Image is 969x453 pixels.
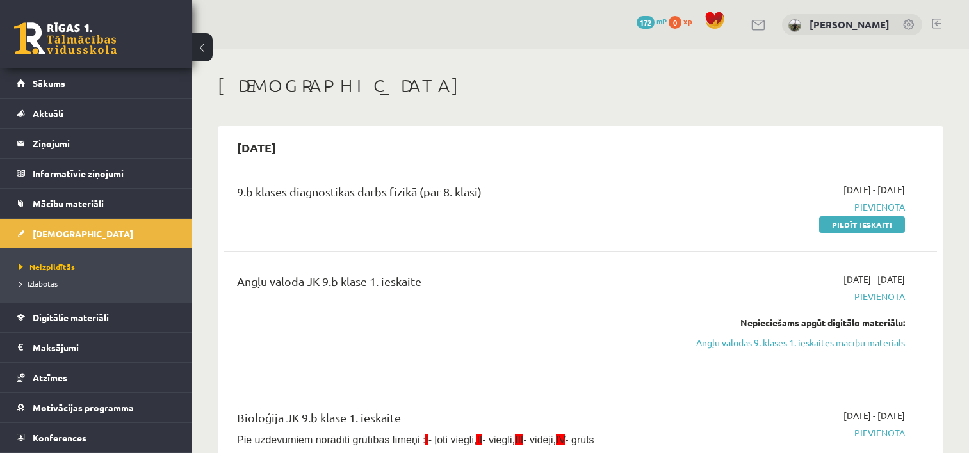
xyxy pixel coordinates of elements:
a: 0 xp [669,16,698,26]
span: xp [683,16,692,26]
h1: [DEMOGRAPHIC_DATA] [218,75,943,97]
span: Pievienota [695,200,905,214]
span: [DATE] - [DATE] [843,273,905,286]
span: II [476,434,482,445]
div: Nepieciešams apgūt digitālo materiālu: [695,316,905,330]
span: [DATE] - [DATE] [843,409,905,422]
a: Mācību materiāli [17,189,176,218]
span: [DEMOGRAPHIC_DATA] [33,228,133,239]
a: Pildīt ieskaiti [819,216,905,233]
div: Bioloģija JK 9.b klase 1. ieskaite [237,409,676,433]
span: Pievienota [695,290,905,303]
span: Aktuāli [33,107,63,119]
span: Motivācijas programma [33,402,134,413]
a: [PERSON_NAME] [810,18,890,31]
a: [DEMOGRAPHIC_DATA] [17,219,176,248]
a: Digitālie materiāli [17,303,176,332]
span: 0 [669,16,681,29]
span: Mācību materiāli [33,198,104,209]
span: mP [656,16,667,26]
span: Neizpildītās [19,262,75,272]
span: Pie uzdevumiem norādīti grūtības līmeņi : - ļoti viegli, - viegli, - vidēji, - grūts [237,434,594,445]
span: Atzīmes [33,372,67,383]
a: Izlabotās [19,278,179,289]
a: 172 mP [637,16,667,26]
div: Angļu valoda JK 9.b klase 1. ieskaite [237,273,676,296]
a: Informatīvie ziņojumi [17,159,176,188]
span: Sākums [33,77,65,89]
a: Neizpildītās [19,261,179,273]
span: Digitālie materiāli [33,312,109,323]
legend: Ziņojumi [33,129,176,158]
h2: [DATE] [224,132,289,163]
span: 172 [637,16,655,29]
span: I [425,434,428,445]
a: Rīgas 1. Tālmācības vidusskola [14,22,117,54]
a: Ziņojumi [17,129,176,158]
span: IV [556,434,565,445]
a: Maksājumi [17,333,176,362]
span: Pievienota [695,426,905,440]
legend: Informatīvie ziņojumi [33,159,176,188]
legend: Maksājumi [33,333,176,362]
div: 9.b klases diagnostikas darbs fizikā (par 8. klasi) [237,183,676,207]
a: Sākums [17,68,176,98]
a: Aktuāli [17,99,176,128]
a: Motivācijas programma [17,393,176,422]
a: Konferences [17,423,176,452]
a: Atzīmes [17,363,176,392]
a: Angļu valodas 9. klases 1. ieskaites mācību materiāls [695,336,905,349]
span: III [515,434,523,445]
img: Krists Robinsons [788,19,801,32]
span: Konferences [33,432,86,443]
span: Izlabotās [19,278,58,289]
span: [DATE] - [DATE] [843,183,905,196]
